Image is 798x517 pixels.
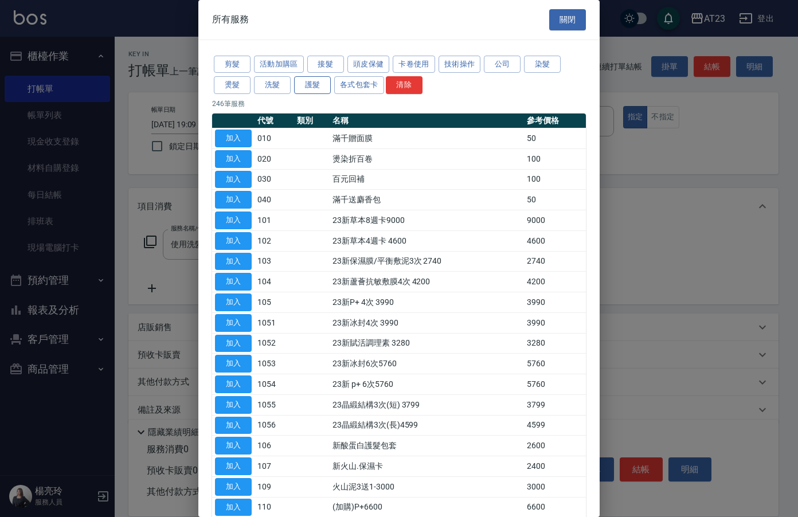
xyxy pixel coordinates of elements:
[255,210,294,231] td: 101
[524,190,586,210] td: 50
[255,333,294,354] td: 1052
[255,374,294,395] td: 1054
[330,415,524,436] td: 23晶緞結構3次(長)4599
[255,128,294,149] td: 010
[212,99,586,109] p: 246 筆服務
[330,148,524,169] td: 燙染折百卷
[215,232,252,250] button: 加入
[330,354,524,374] td: 23新冰封6次5760
[215,273,252,291] button: 加入
[524,374,586,395] td: 5760
[524,354,586,374] td: 5760
[524,169,586,190] td: 100
[393,56,435,73] button: 卡卷使用
[524,436,586,456] td: 2600
[255,456,294,477] td: 107
[549,9,586,30] button: 關閉
[255,354,294,374] td: 1053
[524,292,586,313] td: 3990
[215,396,252,414] button: 加入
[334,76,384,94] button: 各式包套卡
[484,56,521,73] button: 公司
[330,436,524,456] td: 新酸蛋白護髮包套
[215,191,252,209] button: 加入
[255,113,294,128] th: 代號
[330,230,524,251] td: 23新草本4週卡 4600
[524,456,586,477] td: 2400
[255,415,294,436] td: 1056
[330,113,524,128] th: 名稱
[254,56,304,73] button: 活動加購區
[307,56,344,73] button: 接髮
[330,128,524,149] td: 滿千贈面膜
[524,476,586,497] td: 3000
[214,56,251,73] button: 剪髮
[439,56,481,73] button: 技術操作
[215,375,252,393] button: 加入
[330,312,524,333] td: 23新冰封4次 3990
[330,476,524,497] td: 火山泥3送1-3000
[330,292,524,313] td: 23新P+ 4次 3990
[215,253,252,271] button: 加入
[215,417,252,434] button: 加入
[330,169,524,190] td: 百元回補
[524,210,586,231] td: 9000
[255,272,294,292] td: 104
[215,335,252,352] button: 加入
[215,355,252,373] button: 加入
[215,499,252,516] button: 加入
[524,113,586,128] th: 參考價格
[294,76,331,94] button: 護髮
[294,113,330,128] th: 類別
[215,437,252,455] button: 加入
[524,128,586,149] td: 50
[330,251,524,272] td: 23新保濕膜/平衡敷泥3次 2740
[386,76,423,94] button: 清除
[524,251,586,272] td: 2740
[215,150,252,168] button: 加入
[255,251,294,272] td: 103
[255,436,294,456] td: 106
[255,148,294,169] td: 020
[255,169,294,190] td: 030
[255,190,294,210] td: 040
[524,272,586,292] td: 4200
[215,478,252,496] button: 加入
[524,312,586,333] td: 3990
[524,333,586,354] td: 3280
[524,56,561,73] button: 染髮
[255,394,294,415] td: 1055
[524,148,586,169] td: 100
[254,76,291,94] button: 洗髮
[330,333,524,354] td: 23新賦活調理素 3280
[255,292,294,313] td: 105
[255,230,294,251] td: 102
[215,314,252,332] button: 加入
[212,14,249,25] span: 所有服務
[330,272,524,292] td: 23新蘆薈抗敏敷膜4次 4200
[524,394,586,415] td: 3799
[524,230,586,251] td: 4600
[330,394,524,415] td: 23晶緞結構3次(短) 3799
[524,415,586,436] td: 4599
[255,312,294,333] td: 1051
[215,211,252,229] button: 加入
[215,171,252,189] button: 加入
[330,374,524,395] td: 23新 p+ 6次5760
[215,457,252,475] button: 加入
[330,190,524,210] td: 滿千送麝香包
[215,130,252,147] button: 加入
[255,476,294,497] td: 109
[330,210,524,231] td: 23新草本8週卡9000
[215,293,252,311] button: 加入
[214,76,251,94] button: 燙髮
[330,456,524,477] td: 新火山.保濕卡
[347,56,390,73] button: 頭皮保健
